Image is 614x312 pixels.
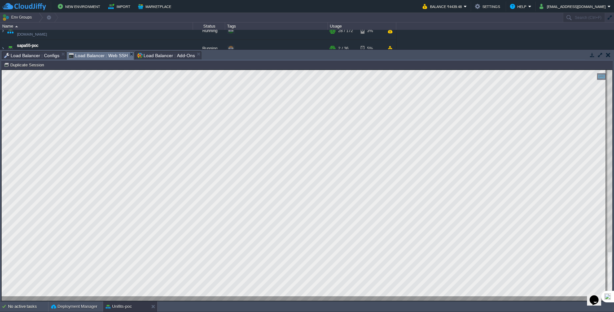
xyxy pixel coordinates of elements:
[361,22,382,39] div: 3%
[106,303,132,310] button: Unifits-poc
[510,3,528,10] button: Help
[108,3,132,10] button: Import
[0,40,5,57] img: AMDAwAAAACH5BAEAAAAALAAAAAABAAEAAAICRAEAOw==
[1,22,193,30] div: Name
[137,52,195,59] span: Load Balancer : Add-Ons
[225,22,328,30] div: Tags
[2,3,46,11] img: CloudJiffy
[6,22,15,39] img: AMDAwAAAACH5BAEAAAAALAAAAAABAAEAAAICRAEAOw==
[0,22,5,39] img: AMDAwAAAACH5BAEAAAAALAAAAAABAAEAAAICRAEAOw==
[17,42,39,49] a: sapa55-poc
[138,3,173,10] button: Marketplace
[328,22,396,30] div: Usage
[338,22,353,39] div: 28 / 172
[587,286,608,306] iframe: chat widget
[51,303,97,310] button: Deployment Manager
[338,40,348,57] div: 2 / 36
[361,40,382,57] div: 5%
[193,22,225,39] div: Running
[17,31,47,38] a: [DOMAIN_NAME]
[17,49,47,55] a: [DOMAIN_NAME]
[4,52,59,59] span: Load Balancer : Configs
[539,3,608,10] button: [EMAIL_ADDRESS][DOMAIN_NAME]
[15,26,18,27] img: AMDAwAAAACH5BAEAAAAALAAAAAABAAEAAAICRAEAOw==
[475,3,502,10] button: Settings
[8,301,48,312] div: No active tasks
[6,40,15,57] img: AMDAwAAAACH5BAEAAAAALAAAAAABAAEAAAICRAEAOw==
[69,52,128,60] span: Load Balancer : Web SSH
[2,13,34,22] button: Env Groups
[193,22,225,30] div: Status
[423,3,464,10] button: Balance ₹4439.48
[193,40,225,57] div: Running
[58,3,102,10] button: New Environment
[4,62,46,68] button: Duplicate Session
